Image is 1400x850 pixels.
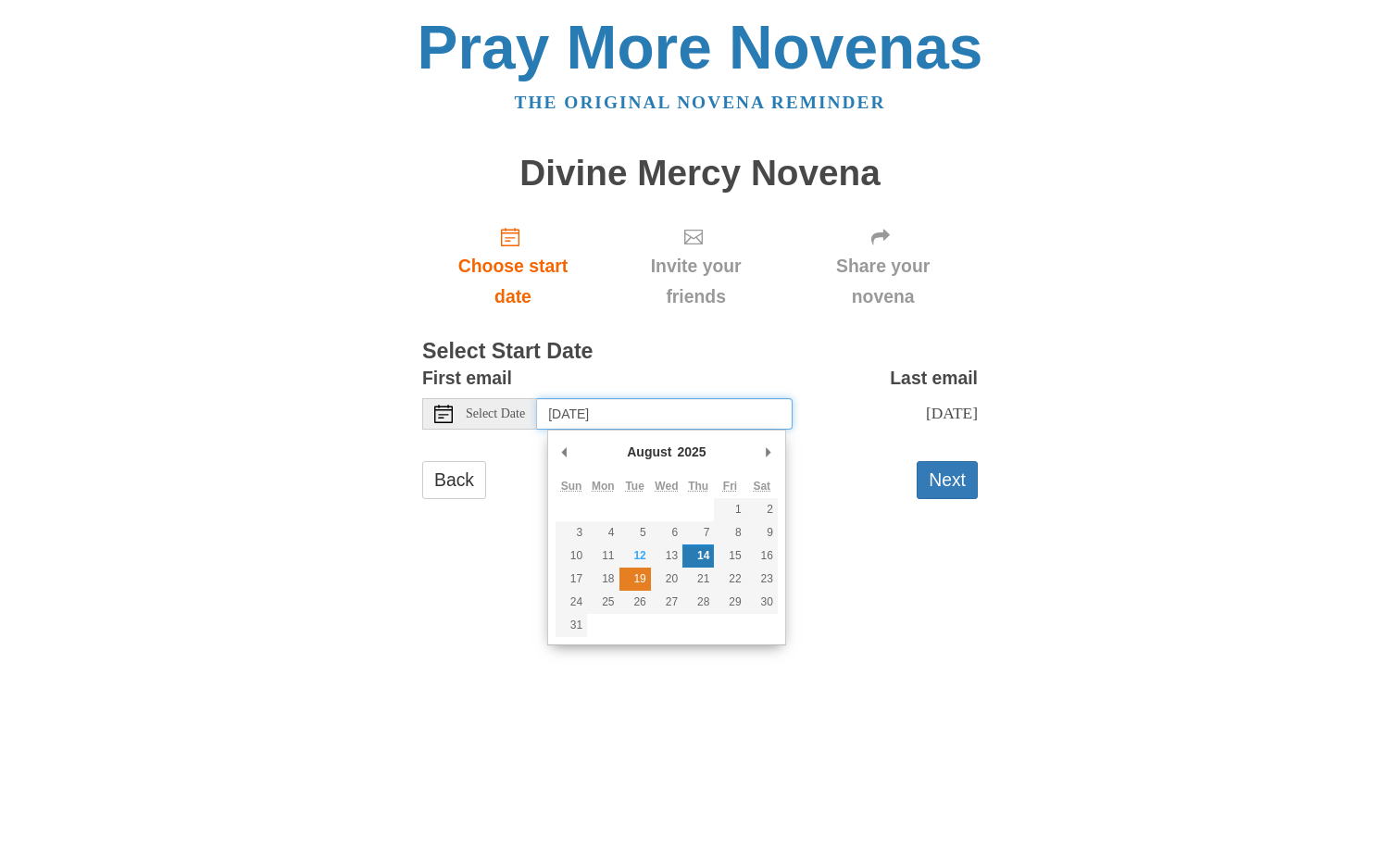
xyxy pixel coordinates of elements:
abbr: Saturday [753,480,770,493]
button: Next [917,461,978,499]
button: 10 [556,544,587,568]
button: 25 [587,591,619,614]
button: 7 [682,521,714,544]
h3: Select Start Date [422,340,978,364]
button: 2 [746,498,778,521]
span: Choose start date [441,251,585,312]
button: 12 [619,544,651,568]
a: Pray More Novenas [418,13,983,81]
button: 24 [556,591,587,614]
button: 1 [714,498,745,521]
abbr: Monday [592,480,615,493]
abbr: Thursday [688,480,708,493]
span: Select Date [466,407,525,420]
input: Use the arrow keys to pick a date [537,398,793,430]
span: Share your novena [806,251,959,312]
button: 27 [651,591,682,614]
button: 15 [714,544,745,568]
span: Invite your friends [622,251,769,312]
span: [DATE] [926,404,978,422]
button: 9 [746,521,778,544]
button: 20 [651,568,682,591]
abbr: Friday [723,480,737,493]
abbr: Sunday [561,480,582,493]
div: 2025 [674,438,708,466]
button: 21 [682,568,714,591]
button: 23 [746,568,778,591]
button: 29 [714,591,745,614]
abbr: Tuesday [625,480,644,493]
button: 8 [714,521,745,544]
button: 30 [746,591,778,614]
button: 16 [746,544,778,568]
button: Next Month [759,438,778,466]
button: 3 [556,521,587,544]
button: 17 [556,568,587,591]
label: Last email [890,363,978,394]
button: 18 [587,568,619,591]
button: 11 [587,544,619,568]
button: 31 [556,614,587,637]
h1: Divine Mercy Novena [422,154,978,194]
button: 28 [682,591,714,614]
div: Click "Next" to confirm your start date first. [604,211,788,321]
button: 6 [651,521,682,544]
a: Choose start date [422,211,604,321]
a: The original novena reminder [515,93,886,112]
div: August [624,438,674,466]
button: 14 [682,544,714,568]
button: 5 [619,521,651,544]
abbr: Wednesday [655,480,678,493]
label: First email [422,363,512,394]
div: Click "Next" to confirm your start date first. [788,211,978,321]
button: 26 [619,591,651,614]
button: 13 [651,544,682,568]
button: Previous Month [556,438,574,466]
button: 4 [587,521,619,544]
a: Back [422,461,486,499]
button: 19 [619,568,651,591]
button: 22 [714,568,745,591]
